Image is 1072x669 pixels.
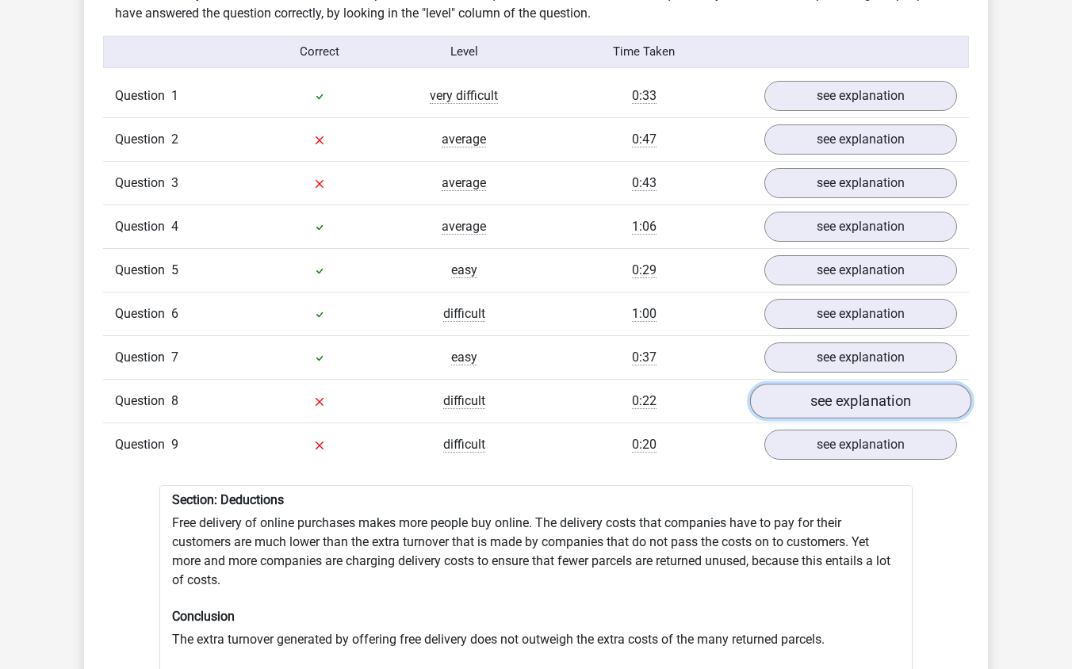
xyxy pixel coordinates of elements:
[442,219,486,235] span: average
[171,350,178,365] span: 7
[430,88,498,104] span: very difficult
[632,350,657,365] span: 0:37
[764,255,957,285] a: see explanation
[764,299,957,329] a: see explanation
[443,306,485,322] span: difficult
[451,350,477,365] span: easy
[172,492,900,507] h6: Section: Deductions
[764,124,957,155] a: see explanation
[172,609,900,624] h6: Conclusion
[750,384,971,419] a: see explanation
[392,43,536,61] div: Level
[451,262,477,278] span: easy
[115,392,171,411] span: Question
[632,306,657,322] span: 1:00
[632,175,657,191] span: 0:43
[115,435,171,454] span: Question
[171,306,178,321] span: 6
[115,348,171,367] span: Question
[764,430,957,460] a: see explanation
[115,130,171,149] span: Question
[171,437,178,452] span: 9
[764,168,957,198] a: see explanation
[115,86,171,105] span: Question
[632,393,657,409] span: 0:22
[171,393,178,408] span: 8
[115,174,171,193] span: Question
[171,262,178,277] span: 5
[248,43,392,61] div: Correct
[764,342,957,373] a: see explanation
[171,175,178,190] span: 3
[171,132,178,147] span: 2
[115,217,171,236] span: Question
[115,304,171,323] span: Question
[632,132,657,147] span: 0:47
[632,219,657,235] span: 1:06
[764,81,957,111] a: see explanation
[171,219,178,234] span: 4
[536,43,752,61] div: Time Taken
[442,132,486,147] span: average
[171,88,178,103] span: 1
[632,88,657,104] span: 0:33
[632,262,657,278] span: 0:29
[442,175,486,191] span: average
[115,261,171,280] span: Question
[443,437,485,453] span: difficult
[443,393,485,409] span: difficult
[632,437,657,453] span: 0:20
[764,212,957,242] a: see explanation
